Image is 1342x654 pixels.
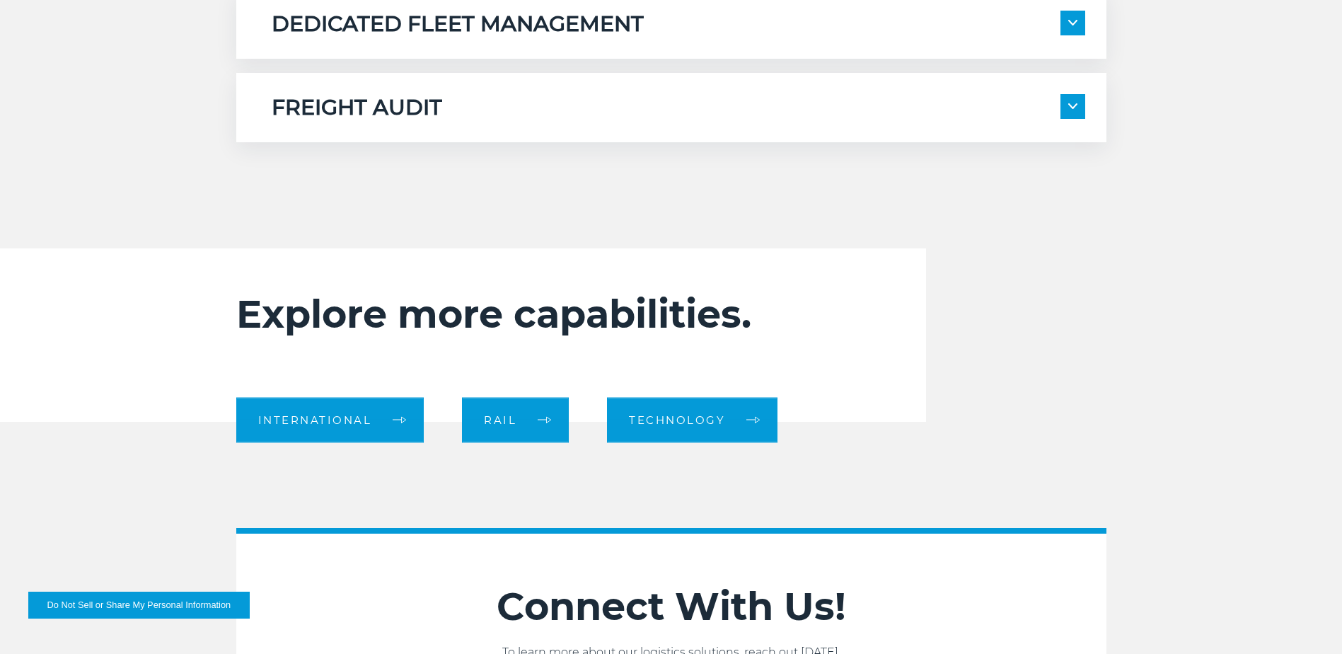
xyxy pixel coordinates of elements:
[484,415,516,425] span: Rail
[236,291,840,338] h2: Explore more capabilities.
[1068,103,1077,109] img: arrow
[258,415,372,425] span: International
[272,94,442,121] h5: FREIGHT AUDIT
[236,397,424,442] a: International arrow arrow
[607,397,777,442] a: Technology arrow arrow
[1068,20,1077,25] img: arrow
[272,11,644,38] h5: DEDICATED FLEET MANAGEMENT
[236,583,1106,630] h2: Connect With Us!
[462,397,569,442] a: Rail arrow arrow
[28,592,250,619] button: Do Not Sell or Share My Personal Information
[629,415,725,425] span: Technology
